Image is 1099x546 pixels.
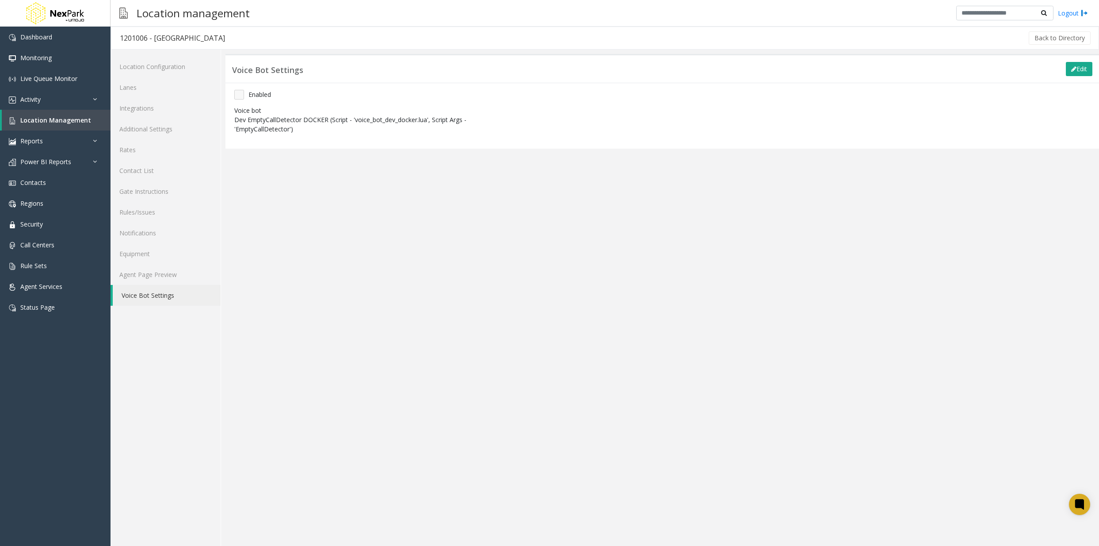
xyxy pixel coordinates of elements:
[20,241,54,249] span: Call Centers
[20,74,77,83] span: Live Queue Monitor
[234,115,511,134] p: Dev EmptyCallDetector DOCKER (Script - 'voice_bot_dev_docker.lua', Script Args - 'EmptyCallDetect...
[9,117,16,124] img: 'icon'
[1066,62,1092,76] button: Edit
[20,220,43,228] span: Security
[9,76,16,83] img: 'icon'
[20,137,43,145] span: Reports
[9,96,16,104] img: 'icon'
[9,263,16,270] img: 'icon'
[1058,8,1088,18] a: Logout
[111,98,221,119] a: Integrations
[9,55,16,62] img: 'icon'
[9,304,16,311] img: 'icon'
[111,56,221,77] a: Location Configuration
[120,32,225,44] div: 1201006 - [GEOGRAPHIC_DATA]
[111,264,221,285] a: Agent Page Preview
[111,139,221,160] a: Rates
[20,158,71,166] span: Power BI Reports
[111,160,221,181] a: Contact List
[111,181,221,202] a: Gate Instructions
[111,243,221,264] a: Equipment
[9,221,16,228] img: 'icon'
[9,180,16,187] img: 'icon'
[119,2,128,24] img: pageIcon
[9,284,16,291] img: 'icon'
[232,65,303,75] h3: Voice Bot Settings
[111,223,221,243] a: Notifications
[113,285,221,306] a: Voice Bot Settings
[9,159,16,166] img: 'icon'
[1081,8,1088,18] img: logout
[111,119,221,139] a: Additional Settings
[20,178,46,187] span: Contacts
[20,116,91,124] span: Location Management
[111,77,221,98] a: Lanes
[248,90,271,99] span: Enabled
[20,54,52,62] span: Monitoring
[9,242,16,249] img: 'icon'
[132,2,254,24] h3: Location management
[234,106,511,115] div: Voice bot
[9,138,16,145] img: 'icon'
[20,33,52,41] span: Dashboard
[2,110,111,131] a: Location Management
[9,200,16,208] img: 'icon'
[1029,31,1091,45] button: Back to Directory
[111,202,221,223] a: Rules/Issues
[20,261,47,270] span: Rule Sets
[20,303,55,311] span: Status Page
[20,282,62,291] span: Agent Services
[20,199,43,208] span: Regions
[20,95,41,104] span: Activity
[9,34,16,41] img: 'icon'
